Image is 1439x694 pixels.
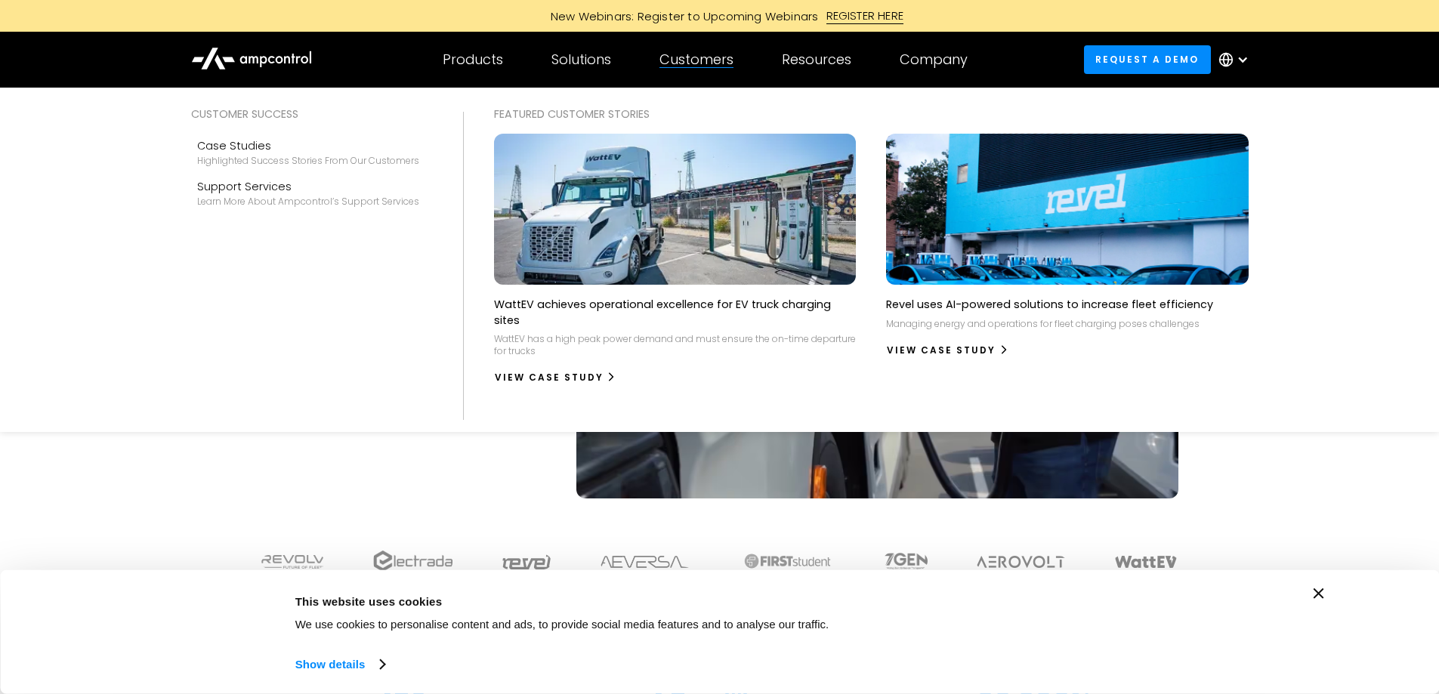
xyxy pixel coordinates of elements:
[197,196,419,208] div: Learn more about Ampcontrol’s support services
[494,106,1249,122] div: Featured Customer Stories
[295,592,1036,610] div: This website uses cookies
[976,556,1066,568] img: Aerovolt Logo
[782,51,851,68] div: Resources
[197,178,419,195] div: Support Services
[295,618,829,631] span: We use cookies to personalise content and ads, to provide social media features and to analyse ou...
[495,371,604,384] div: View Case Study
[1084,45,1211,73] a: Request a demo
[900,51,968,68] div: Company
[1070,588,1286,632] button: Okay
[887,344,996,357] div: View Case Study
[1114,556,1178,568] img: WattEV logo
[443,51,503,68] div: Products
[197,137,419,154] div: Case Studies
[191,172,433,213] a: Support ServicesLearn more about Ampcontrol’s support services
[659,51,733,68] div: Customers
[373,551,452,572] img: electrada logo
[536,8,826,24] div: New Webinars: Register to Upcoming Webinars
[191,131,433,172] a: Case StudiesHighlighted success stories From Our Customers
[494,333,857,356] p: WattEV has a high peak power demand and must ensure the on-time departure for trucks
[197,155,419,167] div: Highlighted success stories From Our Customers
[191,106,433,122] div: Customer success
[1314,588,1324,599] button: Close banner
[551,51,611,68] div: Solutions
[886,338,1009,362] a: View Case Study
[826,8,904,24] div: REGISTER HERE
[886,297,1213,312] p: Revel uses AI-powered solutions to increase fleet efficiency
[295,653,384,676] a: Show details
[380,8,1060,24] a: New Webinars: Register to Upcoming WebinarsREGISTER HERE
[494,366,617,390] a: View Case Study
[886,318,1200,330] p: Managing energy and operations for fleet charging poses challenges
[494,297,857,327] p: WattEV achieves operational excellence for EV truck charging sites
